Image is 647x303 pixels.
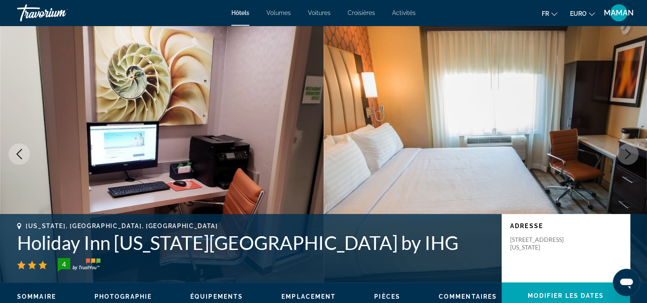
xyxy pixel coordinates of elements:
[392,9,416,16] a: Activités
[542,7,557,20] button: Changer la langue
[348,9,375,16] a: Croisières
[308,9,331,16] a: Voitures
[374,293,400,300] button: Pièces
[570,10,587,17] span: EURO
[528,292,604,299] span: Modifier les dates
[439,293,497,300] button: Commentaires
[281,293,336,300] button: Emplacement
[17,232,493,254] h1: Holiday Inn [US_STATE][GEOGRAPHIC_DATA] by IHG
[613,269,640,296] iframe: Bouton de lancement de la fenêtre de messagerie
[542,10,549,17] span: Fr
[608,4,630,22] button: Menu utilisateur
[604,9,634,17] span: MAMAN
[17,2,103,24] a: Travorium
[510,236,579,251] p: [STREET_ADDRESS][US_STATE]
[190,293,243,300] button: Équipements
[95,293,152,300] button: Photographie
[266,9,291,16] a: Volumes
[55,259,72,269] div: 4
[26,223,218,229] span: [US_STATE], [GEOGRAPHIC_DATA], [GEOGRAPHIC_DATA]
[58,258,100,272] img: Badge d’évaluation client TrustYou
[570,7,595,20] button: Changer de devise
[231,9,249,16] a: Hôtels
[617,143,638,165] button: Image suivante
[17,293,56,300] button: Sommaire
[510,223,621,229] p: Adresse
[9,143,30,165] button: Image précédente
